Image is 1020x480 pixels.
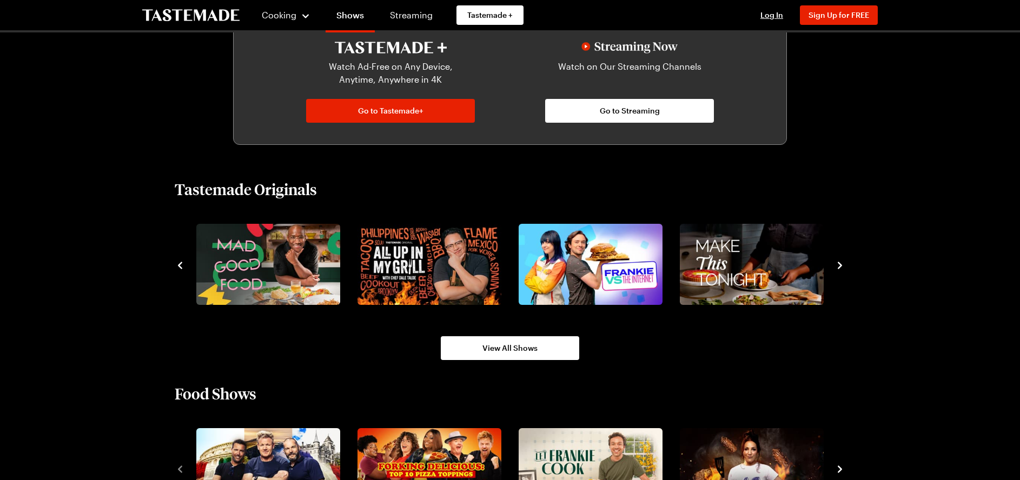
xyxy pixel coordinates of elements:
h2: Food Shows [175,384,256,403]
button: navigate to next item [834,258,845,271]
h2: Tastemade Originals [175,179,317,199]
span: Log In [760,10,783,19]
button: navigate to previous item [175,462,186,475]
div: 6 / 8 [514,221,675,308]
img: Mad Good Food [196,224,340,305]
img: Streaming [581,42,678,54]
div: 4 / 8 [192,221,353,308]
button: navigate to previous item [175,258,186,271]
p: Watch on Our Streaming Channels [552,60,707,86]
span: Tastemade + [467,10,513,21]
a: To Tastemade Home Page [142,9,240,22]
img: Make this Tonight [680,224,824,305]
button: Sign Up for FREE [800,5,878,25]
a: Make this Tonight [678,224,822,305]
button: Log In [750,10,793,21]
a: Go to Tastemade+ [306,99,475,123]
a: Frankie vs. the Internet [516,224,660,305]
span: Sign Up for FREE [809,10,869,19]
a: Shows [326,2,375,32]
a: Mad Good Food [194,224,338,305]
div: 5 / 8 [353,221,514,308]
p: Watch Ad-Free on Any Device, Anytime, Anywhere in 4K [313,60,468,86]
a: Go to Streaming [545,99,714,123]
a: Tastemade + [456,5,524,25]
img: All Up In My Grill [357,224,501,305]
span: Go to Streaming [600,105,660,116]
button: Cooking [261,2,310,28]
span: Go to Tastemade+ [358,105,423,116]
a: View All Shows [441,336,579,360]
img: Tastemade+ [335,42,447,54]
div: 7 / 8 [675,221,837,308]
span: Cooking [262,10,296,20]
a: All Up In My Grill [355,224,499,305]
button: navigate to next item [834,462,845,475]
span: View All Shows [482,343,538,354]
img: Frankie vs. the Internet [519,224,663,305]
